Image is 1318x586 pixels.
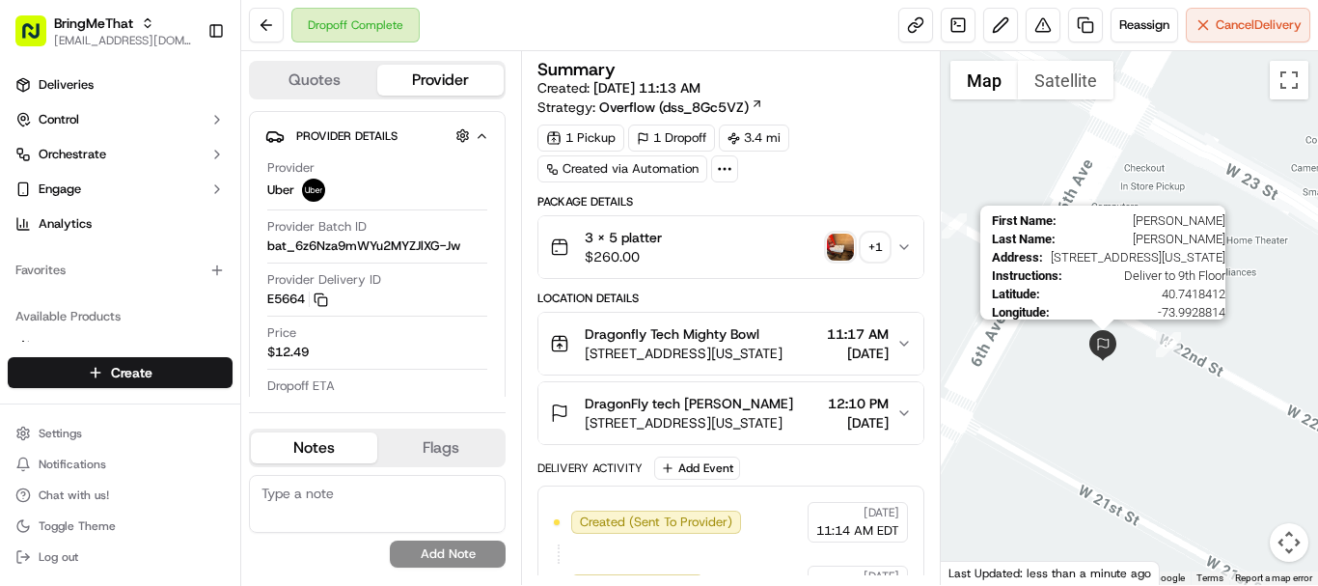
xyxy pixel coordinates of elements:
[267,377,335,395] span: Dropoff ETA
[719,125,789,152] div: 3.4 mi
[585,247,662,266] span: $260.00
[1216,16,1302,34] span: Cancel Delivery
[538,313,923,375] button: Dragonfly Tech Mighty Bowl[STREET_ADDRESS][US_STATE]11:17 AM[DATE]
[39,76,94,94] span: Deliveries
[1270,61,1308,99] button: Toggle fullscreen view
[537,155,707,182] a: Created via Automation
[267,159,315,177] span: Provider
[827,344,889,363] span: [DATE]
[537,460,643,476] div: Delivery Activity
[15,339,225,356] a: Nash AI
[941,561,1160,585] div: Last Updated: less than a minute ago
[1196,572,1223,583] a: Terms (opens in new tab)
[593,79,700,97] span: [DATE] 11:13 AM
[1051,250,1225,265] span: [STREET_ADDRESS][US_STATE]
[111,363,152,382] span: Create
[54,33,192,48] button: [EMAIL_ADDRESS][DOMAIN_NAME]
[1156,332,1181,357] div: 31
[265,120,489,152] button: Provider Details
[538,216,923,278] button: 3 x 5 platter$260.00photo_proof_of_pickup image+1
[267,291,328,308] button: E5664
[828,413,889,433] span: [DATE]
[54,14,133,33] button: BringMeThat
[8,8,200,54] button: BringMeThat[EMAIL_ADDRESS][DOMAIN_NAME]
[296,128,398,144] span: Provider Details
[585,413,793,433] span: [STREET_ADDRESS][US_STATE]
[537,61,616,78] h3: Summary
[267,237,460,255] span: bat_6z6Nza9mWYu2MYZJlXG-Jw
[8,332,233,363] button: Nash AI
[251,65,377,96] button: Quotes
[1018,61,1113,99] button: Show satellite imagery
[39,181,81,198] span: Engage
[39,215,92,233] span: Analytics
[8,451,233,478] button: Notifications
[1119,16,1169,34] span: Reassign
[8,139,233,170] button: Orchestrate
[992,287,1040,301] span: Latitude :
[377,65,504,96] button: Provider
[8,255,233,286] div: Favorites
[39,518,116,534] span: Toggle Theme
[585,344,783,363] span: [STREET_ADDRESS][US_STATE]
[1186,8,1310,42] button: CancelDelivery
[267,324,296,342] span: Price
[599,98,763,117] a: Overflow (dss_8Gc5VZ)
[8,70,233,100] a: Deliveries
[39,339,82,356] span: Nash AI
[992,305,1050,320] span: Longitude :
[39,488,109,503] span: Chat with us!
[827,234,889,261] button: photo_proof_of_pickup image+1
[39,146,106,163] span: Orchestrate
[862,234,889,261] div: + 1
[992,250,1043,265] span: Address :
[39,457,106,472] span: Notifications
[8,420,233,447] button: Settings
[585,324,759,344] span: Dragonfly Tech Mighty Bowl
[992,232,1056,246] span: Last Name :
[828,394,889,413] span: 12:10 PM
[1063,232,1225,246] span: [PERSON_NAME]
[1270,523,1308,562] button: Map camera controls
[950,61,1018,99] button: Show street map
[537,78,700,98] span: Created:
[267,344,309,361] span: $12.49
[267,218,367,236] span: Provider Batch ID
[946,560,1009,585] img: Google
[537,125,624,152] div: 1 Pickup
[585,228,662,247] span: 3 x 5 platter
[267,271,381,289] span: Provider Delivery ID
[1064,213,1225,228] span: [PERSON_NAME]
[8,174,233,205] button: Engage
[992,213,1057,228] span: First Name :
[8,104,233,135] button: Control
[302,179,325,202] img: uber-new-logo.jpeg
[827,234,854,261] img: photo_proof_of_pickup image
[864,569,899,584] span: [DATE]
[538,382,923,444] button: DragonFly tech [PERSON_NAME][STREET_ADDRESS][US_STATE]12:10 PM[DATE]
[992,268,1062,283] span: Instructions :
[8,357,233,388] button: Create
[1070,268,1225,283] span: Deliver to 9th Floor
[39,426,82,441] span: Settings
[537,291,924,306] div: Location Details
[39,111,79,128] span: Control
[654,457,740,480] button: Add Event
[1048,287,1225,301] span: 40.7418412
[377,433,504,463] button: Flags
[585,394,793,413] span: DragonFly tech [PERSON_NAME]
[39,549,78,565] span: Log out
[816,522,899,540] span: 11:14 AM EDT
[1235,572,1312,583] a: Report a map error
[599,98,749,117] span: Overflow (dss_8Gc5VZ)
[864,505,899,520] span: [DATE]
[942,213,967,238] div: 30
[267,181,294,199] span: Uber
[946,560,1009,585] a: Open this area in Google Maps (opens a new window)
[8,301,233,332] div: Available Products
[537,194,924,209] div: Package Details
[1057,305,1225,320] span: -73.9928814
[251,433,377,463] button: Notes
